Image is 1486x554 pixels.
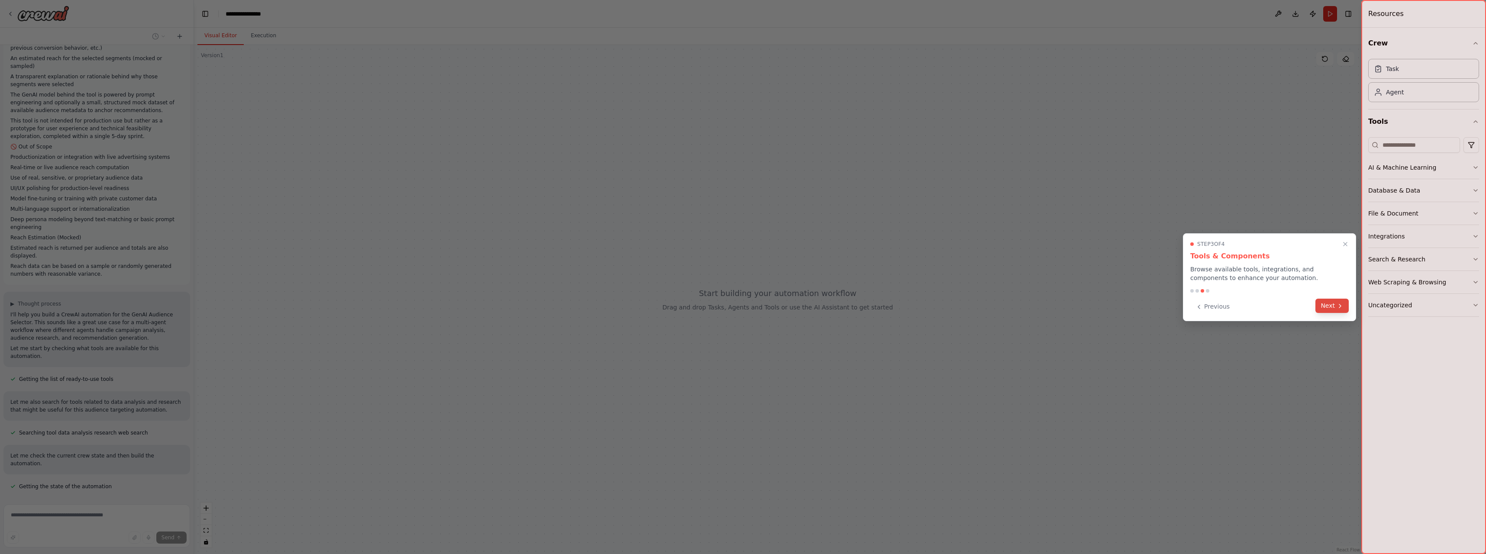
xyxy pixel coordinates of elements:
[1190,251,1349,261] h3: Tools & Components
[199,8,211,20] button: Hide left sidebar
[1190,265,1349,282] p: Browse available tools, integrations, and components to enhance your automation.
[1190,300,1235,314] button: Previous
[1197,241,1225,248] span: Step 3 of 4
[1315,299,1349,313] button: Next
[1340,239,1350,249] button: Close walkthrough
